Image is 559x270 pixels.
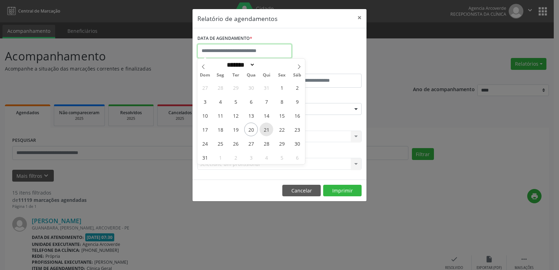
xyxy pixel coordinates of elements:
[244,109,258,122] span: Agosto 13, 2025
[275,137,289,150] span: Agosto 29, 2025
[275,95,289,108] span: Agosto 8, 2025
[198,109,212,122] span: Agosto 10, 2025
[290,81,304,94] span: Agosto 2, 2025
[213,137,227,150] span: Agosto 25, 2025
[197,33,252,44] label: DATA DE AGENDAMENTO
[229,95,242,108] span: Agosto 5, 2025
[244,95,258,108] span: Agosto 6, 2025
[290,95,304,108] span: Agosto 9, 2025
[275,123,289,136] span: Agosto 22, 2025
[259,73,274,78] span: Qui
[198,137,212,150] span: Agosto 24, 2025
[213,151,227,164] span: Setembro 1, 2025
[244,73,259,78] span: Qua
[244,137,258,150] span: Agosto 27, 2025
[229,109,242,122] span: Agosto 12, 2025
[198,151,212,164] span: Agosto 31, 2025
[198,81,212,94] span: Julho 27, 2025
[290,137,304,150] span: Agosto 30, 2025
[244,123,258,136] span: Agosto 20, 2025
[228,73,244,78] span: Ter
[224,61,255,68] select: Month
[260,123,273,136] span: Agosto 21, 2025
[229,81,242,94] span: Julho 29, 2025
[323,185,362,197] button: Imprimir
[274,73,290,78] span: Sex
[244,151,258,164] span: Setembro 3, 2025
[229,123,242,136] span: Agosto 19, 2025
[213,95,227,108] span: Agosto 4, 2025
[260,81,273,94] span: Julho 31, 2025
[213,109,227,122] span: Agosto 11, 2025
[260,109,273,122] span: Agosto 14, 2025
[213,73,228,78] span: Seg
[198,95,212,108] span: Agosto 3, 2025
[275,81,289,94] span: Agosto 1, 2025
[197,73,213,78] span: Dom
[244,81,258,94] span: Julho 30, 2025
[255,61,278,68] input: Year
[353,9,366,26] button: Close
[260,137,273,150] span: Agosto 28, 2025
[290,73,305,78] span: Sáb
[290,109,304,122] span: Agosto 16, 2025
[281,63,362,74] label: ATÉ
[275,151,289,164] span: Setembro 5, 2025
[290,151,304,164] span: Setembro 6, 2025
[282,185,321,197] button: Cancelar
[213,81,227,94] span: Julho 28, 2025
[197,14,277,23] h5: Relatório de agendamentos
[213,123,227,136] span: Agosto 18, 2025
[229,151,242,164] span: Setembro 2, 2025
[260,95,273,108] span: Agosto 7, 2025
[198,123,212,136] span: Agosto 17, 2025
[290,123,304,136] span: Agosto 23, 2025
[229,137,242,150] span: Agosto 26, 2025
[260,151,273,164] span: Setembro 4, 2025
[275,109,289,122] span: Agosto 15, 2025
